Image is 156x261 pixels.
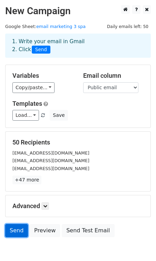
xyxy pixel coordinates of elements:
a: email marketing 3 spa [36,24,86,29]
button: Save [50,110,68,121]
small: [EMAIL_ADDRESS][DOMAIN_NAME] [12,150,89,156]
a: Send Test Email [62,224,114,237]
h5: Variables [12,72,73,80]
div: 1. Write your email in Gmail 2. Click [7,38,149,54]
a: Load... [12,110,39,121]
a: Preview [30,224,60,237]
h5: Email column [83,72,144,80]
a: Templates [12,100,42,107]
span: Send [32,46,50,54]
a: Daily emails left: 50 [105,24,151,29]
a: +47 more [12,176,41,184]
iframe: Chat Widget [121,228,156,261]
h5: Advanced [12,202,144,210]
small: [EMAIL_ADDRESS][DOMAIN_NAME] [12,158,89,163]
span: Daily emails left: 50 [105,23,151,30]
h5: 50 Recipients [12,139,144,146]
a: Copy/paste... [12,82,55,93]
h2: New Campaign [5,5,151,17]
small: [EMAIL_ADDRESS][DOMAIN_NAME] [12,166,89,171]
small: Google Sheet: [5,24,86,29]
a: Send [5,224,28,237]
